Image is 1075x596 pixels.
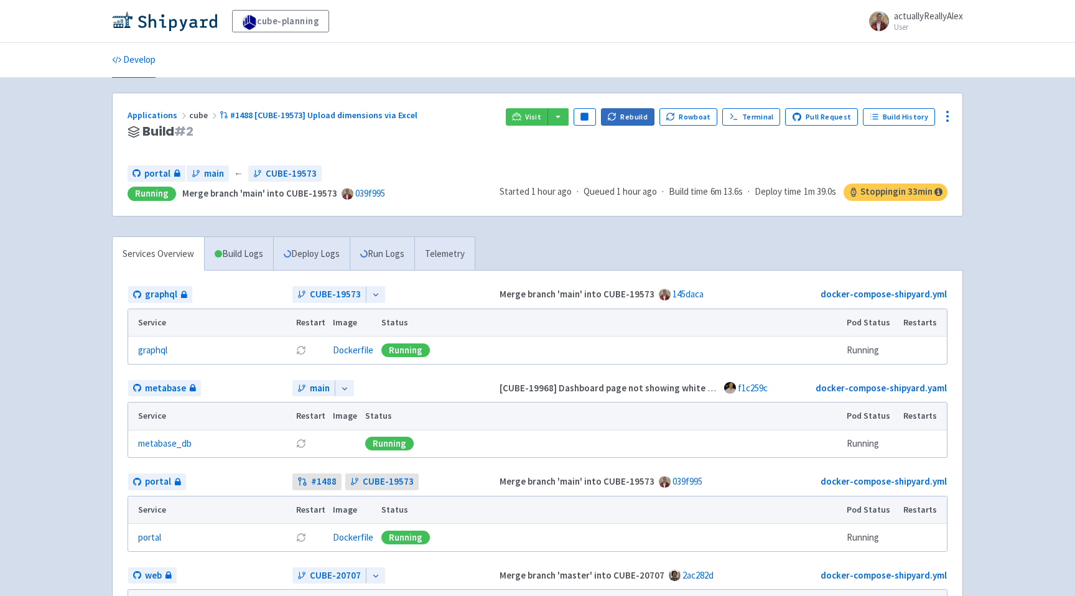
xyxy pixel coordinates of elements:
[659,108,718,126] button: Rowboat
[232,10,329,32] a: cube-planning
[821,475,947,487] a: docker-compose-shipyard.yml
[128,473,186,490] a: portal
[500,288,654,300] strong: Merge branch 'main' into CUBE-19573
[900,496,947,524] th: Restarts
[710,185,743,199] span: 6m 13.6s
[345,473,419,490] a: CUBE-19573
[843,337,900,364] td: Running
[900,403,947,430] th: Restarts
[329,403,361,430] th: Image
[414,237,475,271] a: Telemetry
[292,309,329,337] th: Restart
[669,185,708,199] span: Build time
[296,345,306,355] button: Restart pod
[862,11,963,31] a: actuallyReallyAlex User
[381,531,430,544] div: Running
[292,473,342,490] a: #1488
[187,165,229,182] a: main
[128,165,185,182] a: portal
[755,185,801,199] span: Deploy time
[333,344,373,356] a: Dockerfile
[266,167,317,181] span: CUBE-19573
[311,475,337,489] strong: # 1488
[204,167,224,181] span: main
[843,430,900,457] td: Running
[310,569,361,583] span: CUBE-20707
[378,309,843,337] th: Status
[174,123,193,140] span: # 2
[672,288,704,300] a: 145daca
[900,309,947,337] th: Restarts
[112,43,156,78] a: Develop
[843,496,900,524] th: Pod Status
[816,382,947,394] a: docker-compose-shipyard.yaml
[500,475,654,487] strong: Merge branch 'main' into CUBE-19573
[355,187,385,199] a: 039f995
[333,531,373,543] a: Dockerfile
[145,475,171,489] span: portal
[292,567,366,584] a: CUBE-20707
[500,184,947,201] div: · · ·
[617,185,657,197] time: 1 hour ago
[112,11,217,31] img: Shipyard logo
[821,288,947,300] a: docker-compose-shipyard.yml
[500,185,572,197] span: Started
[292,403,329,430] th: Restart
[145,381,186,396] span: metabase
[672,475,702,487] a: 039f995
[574,108,596,126] button: Pause
[220,109,419,121] a: #1488 [CUBE-19573] Upload dimensions via Excel
[821,569,947,581] a: docker-compose-shipyard.yml
[310,381,330,396] span: main
[138,343,167,358] a: graphql
[138,437,192,451] a: metabase_db
[296,533,306,542] button: Restart pod
[128,403,292,430] th: Service
[248,165,322,182] a: CUBE-19573
[145,569,162,583] span: web
[144,167,170,181] span: portal
[863,108,935,126] a: Build History
[365,437,414,450] div: Running
[292,380,335,397] a: main
[292,286,366,303] a: CUBE-19573
[682,569,714,581] a: 2ac282d
[128,496,292,524] th: Service
[531,185,572,197] time: 1 hour ago
[189,109,220,121] span: cube
[601,108,654,126] button: Rebuild
[310,287,361,302] span: CUBE-19573
[128,380,201,397] a: metabase
[128,567,177,584] a: web
[843,309,900,337] th: Pod Status
[128,187,176,201] div: Running
[296,439,306,449] button: Restart pod
[894,10,963,22] span: actuallyReallyAlex
[329,309,378,337] th: Image
[234,167,243,181] span: ←
[843,403,900,430] th: Pod Status
[128,109,189,121] a: Applications
[205,237,273,271] a: Build Logs
[113,237,204,271] a: Services Overview
[584,185,657,197] span: Queued
[506,108,548,126] a: Visit
[381,343,430,357] div: Running
[894,23,963,31] small: User
[329,496,378,524] th: Image
[182,187,337,199] strong: Merge branch 'main' into CUBE-19573
[500,382,781,394] strong: [CUBE-19968] Dashboard page not showing white background (#83)
[128,286,192,303] a: graphql
[500,569,664,581] strong: Merge branch 'master' into CUBE-20707
[138,531,161,545] a: portal
[844,184,947,201] span: Stopping in 33 min
[525,112,541,122] span: Visit
[142,124,193,139] span: Build
[722,108,780,126] a: Terminal
[128,309,292,337] th: Service
[785,108,858,126] a: Pull Request
[378,496,843,524] th: Status
[361,403,843,430] th: Status
[273,237,350,271] a: Deploy Logs
[843,524,900,551] td: Running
